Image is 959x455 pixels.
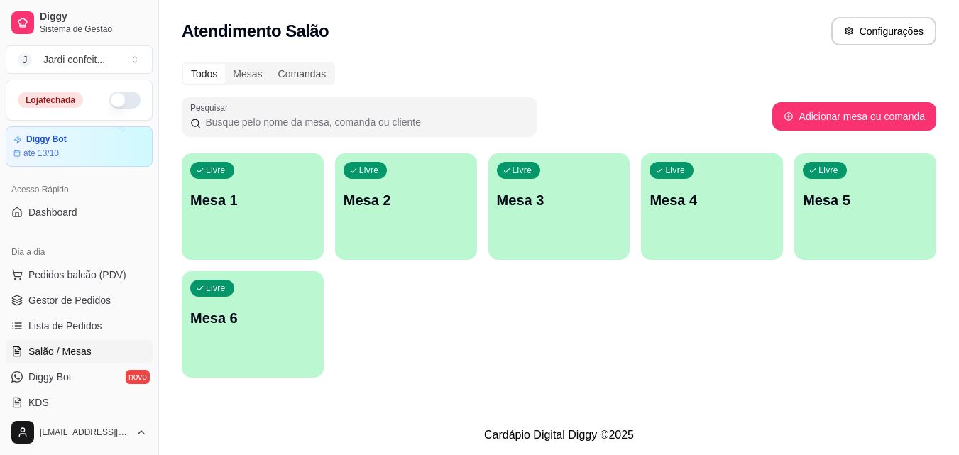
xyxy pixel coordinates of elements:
[182,20,329,43] h2: Atendimento Salão
[206,165,226,176] p: Livre
[28,319,102,333] span: Lista de Pedidos
[488,153,630,260] button: LivreMesa 3
[6,340,153,363] a: Salão / Mesas
[6,6,153,40] a: DiggySistema de Gestão
[159,415,959,455] footer: Cardápio Digital Diggy © 2025
[513,165,532,176] p: Livre
[40,11,147,23] span: Diggy
[190,190,315,210] p: Mesa 1
[6,263,153,286] button: Pedidos balcão (PDV)
[6,391,153,414] a: KDS
[6,126,153,167] a: Diggy Botaté 13/10
[794,153,936,260] button: LivreMesa 5
[206,283,226,294] p: Livre
[831,17,936,45] button: Configurações
[18,92,83,108] div: Loja fechada
[6,201,153,224] a: Dashboard
[190,308,315,328] p: Mesa 6
[818,165,838,176] p: Livre
[6,289,153,312] a: Gestor de Pedidos
[6,366,153,388] a: Diggy Botnovo
[225,64,270,84] div: Mesas
[28,370,72,384] span: Diggy Bot
[183,64,225,84] div: Todos
[28,344,92,358] span: Salão / Mesas
[650,190,774,210] p: Mesa 4
[190,102,233,114] label: Pesquisar
[6,241,153,263] div: Dia a dia
[182,153,324,260] button: LivreMesa 1
[18,53,32,67] span: J
[109,92,141,109] button: Alterar Status
[6,45,153,74] button: Select a team
[803,190,928,210] p: Mesa 5
[6,415,153,449] button: [EMAIL_ADDRESS][DOMAIN_NAME]
[344,190,468,210] p: Mesa 2
[28,205,77,219] span: Dashboard
[270,64,334,84] div: Comandas
[40,427,130,438] span: [EMAIL_ADDRESS][DOMAIN_NAME]
[28,268,126,282] span: Pedidos balcão (PDV)
[43,53,105,67] div: Jardi confeit ...
[26,134,67,145] article: Diggy Bot
[182,271,324,378] button: LivreMesa 6
[497,190,622,210] p: Mesa 3
[28,395,49,410] span: KDS
[28,293,111,307] span: Gestor de Pedidos
[6,314,153,337] a: Lista de Pedidos
[641,153,783,260] button: LivreMesa 4
[335,153,477,260] button: LivreMesa 2
[23,148,59,159] article: até 13/10
[359,165,379,176] p: Livre
[201,115,528,129] input: Pesquisar
[6,178,153,201] div: Acesso Rápido
[772,102,936,131] button: Adicionar mesa ou comanda
[665,165,685,176] p: Livre
[40,23,147,35] span: Sistema de Gestão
